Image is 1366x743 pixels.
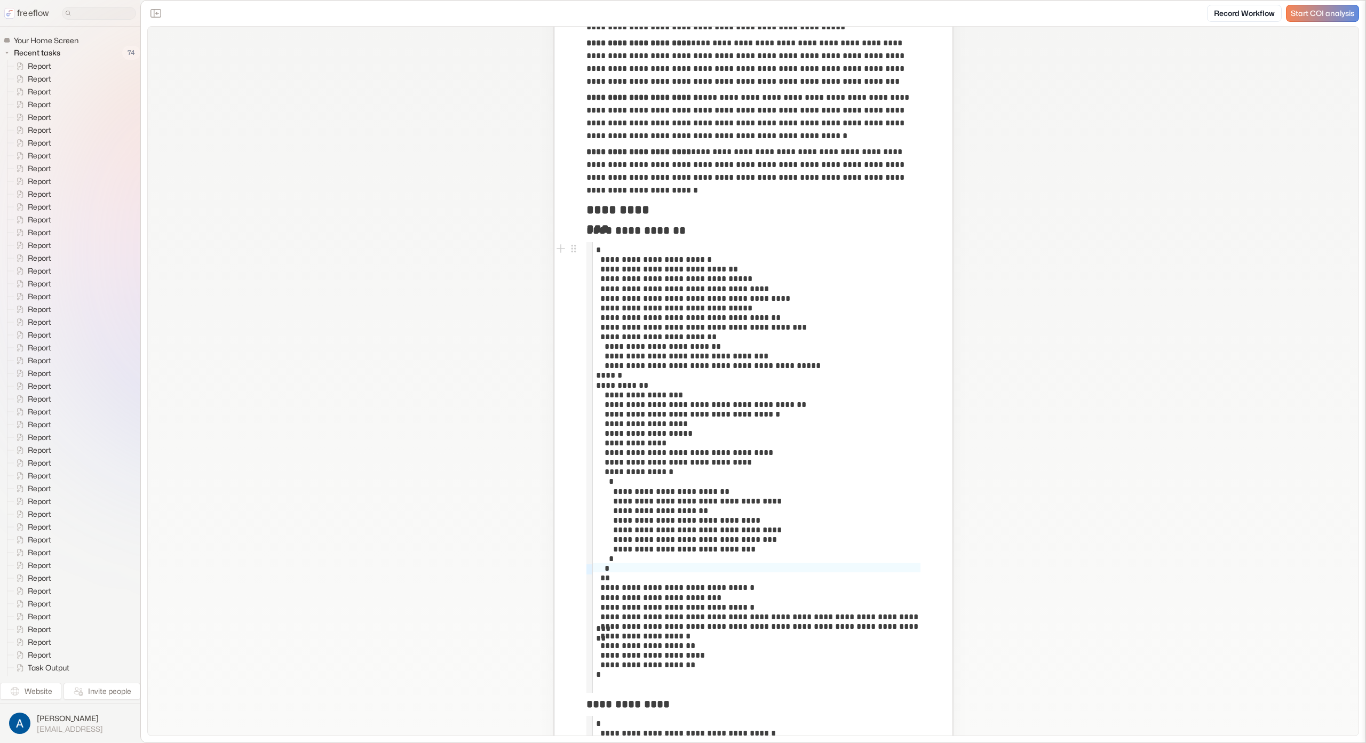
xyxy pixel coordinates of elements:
a: Report [7,572,55,585]
a: Report [7,316,55,329]
button: Invite people [63,683,140,700]
a: Report [7,303,55,316]
a: Report [7,111,55,124]
button: Recent tasks [3,46,65,59]
span: Report [26,470,54,481]
a: Report [7,188,55,201]
a: Report [7,290,55,303]
button: Close the sidebar [147,5,164,22]
span: Report [26,266,54,276]
span: Task Output [26,662,73,673]
span: Report [26,586,54,596]
span: Report [26,317,54,327]
span: Report [26,534,54,545]
a: Report [7,213,55,226]
a: Your Home Screen [3,35,83,46]
span: Report [26,573,54,584]
a: Report [7,521,55,533]
img: profile [9,713,30,734]
span: Report [26,74,54,84]
span: Report [26,483,54,494]
span: Report [26,547,54,558]
span: Report [26,214,54,225]
a: Report [7,508,55,521]
a: Start COI analysis [1286,5,1359,22]
span: Report [26,61,54,71]
a: Report [7,367,55,380]
span: Report [26,291,54,302]
a: Report [7,469,55,482]
span: Report [26,278,54,289]
a: Report [7,649,55,661]
span: Report [26,522,54,532]
span: Report [26,509,54,520]
a: Report [7,610,55,623]
span: Report [26,419,54,430]
a: Report [7,265,55,277]
span: Report [26,496,54,507]
a: Report [7,546,55,559]
span: Start COI analysis [1291,9,1354,18]
span: Report [26,368,54,379]
span: Report [26,150,54,161]
a: Task Output [7,674,74,687]
span: Report [26,304,54,315]
a: Report [7,226,55,239]
a: Report [7,418,55,431]
a: Report [7,73,55,85]
span: Report [26,458,54,468]
span: Task Output [26,675,73,686]
span: Report [26,611,54,622]
a: freeflow [4,7,49,20]
a: Report [7,380,55,393]
span: Report [26,99,54,110]
a: Report [7,559,55,572]
span: Recent tasks [12,47,63,58]
a: Report [7,585,55,597]
button: Open block menu [567,242,580,255]
span: Report [26,163,54,174]
a: Report [7,457,55,469]
a: Report [7,124,55,137]
span: Report [26,406,54,417]
a: Report [7,149,55,162]
span: Report [26,227,54,238]
span: Report [26,598,54,609]
span: [PERSON_NAME] [37,713,103,724]
span: [EMAIL_ADDRESS] [37,724,103,734]
a: Report [7,393,55,405]
span: Report [26,176,54,187]
a: Report [7,623,55,636]
a: Report [7,405,55,418]
span: Report [26,240,54,251]
span: Report [26,432,54,443]
a: Report [7,354,55,367]
a: Report [7,636,55,649]
span: Report [26,330,54,340]
a: Report [7,201,55,213]
a: Report [7,431,55,444]
a: Report [7,85,55,98]
a: Report [7,60,55,73]
span: Report [26,112,54,123]
span: Report [26,189,54,199]
a: Report [7,495,55,508]
a: Record Workflow [1207,5,1282,22]
span: Report [26,86,54,97]
a: Report [7,329,55,341]
a: Report [7,444,55,457]
a: Task Output [7,661,74,674]
span: Report [26,342,54,353]
a: Report [7,252,55,265]
span: Report [26,445,54,456]
span: Report [26,650,54,660]
span: Report [26,125,54,135]
a: Report [7,597,55,610]
a: Report [7,533,55,546]
button: [PERSON_NAME][EMAIL_ADDRESS] [6,710,134,737]
p: freeflow [17,7,49,20]
a: Report [7,98,55,111]
button: Add block [554,242,567,255]
span: 74 [122,46,140,60]
span: Report [26,637,54,648]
